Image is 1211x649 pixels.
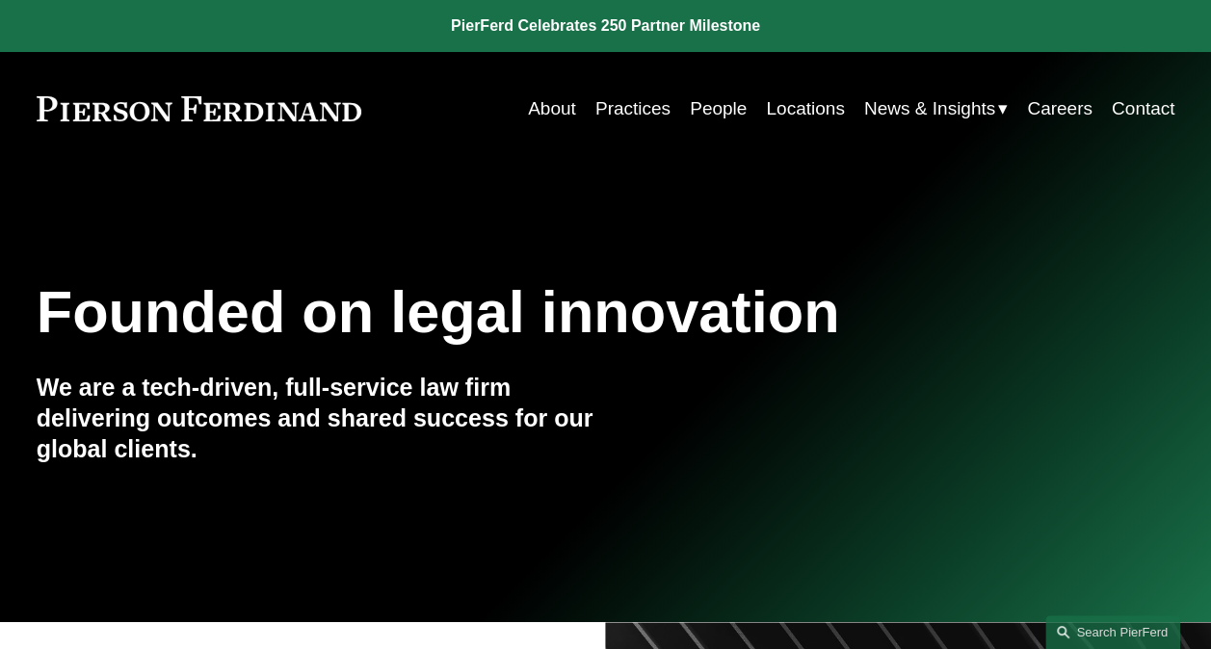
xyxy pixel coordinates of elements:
a: People [690,91,747,127]
a: Careers [1027,91,1093,127]
a: Locations [766,91,844,127]
a: Contact [1112,91,1174,127]
span: News & Insights [864,92,995,125]
a: About [528,91,576,127]
a: Practices [595,91,671,127]
a: Search this site [1045,615,1180,649]
h1: Founded on legal innovation [37,278,986,346]
h4: We are a tech-driven, full-service law firm delivering outcomes and shared success for our global... [37,373,606,464]
a: folder dropdown [864,91,1008,127]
